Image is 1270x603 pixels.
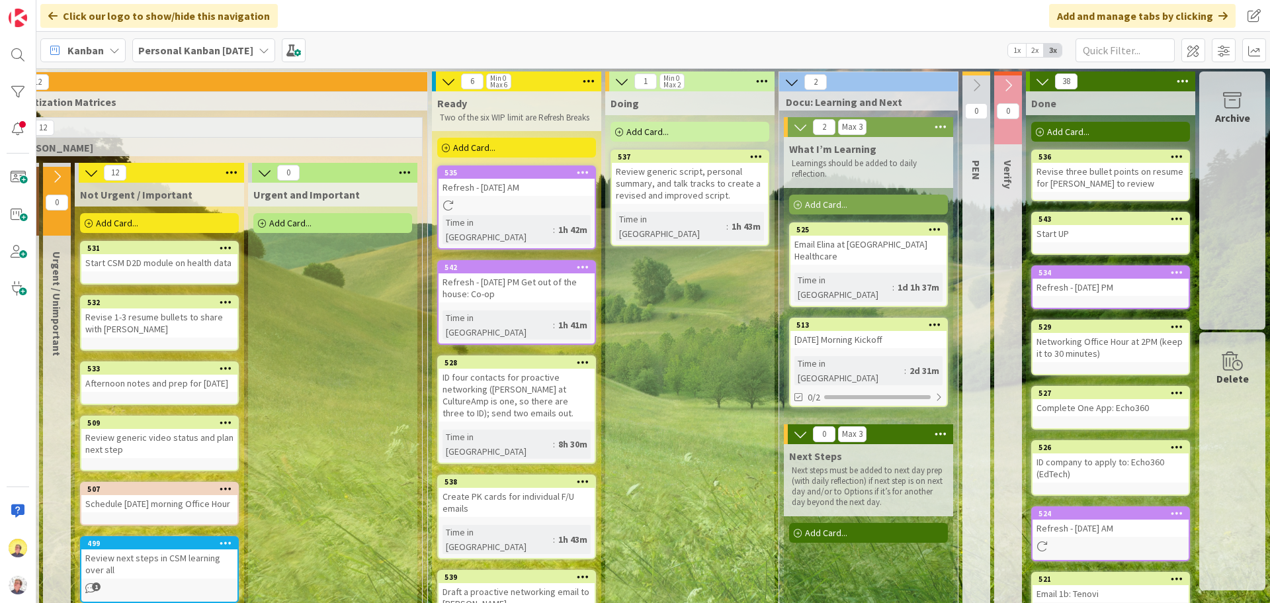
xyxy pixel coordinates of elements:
[894,280,943,295] div: 1d 1h 37m
[728,219,764,234] div: 1h 43m
[81,417,237,458] div: 509Review generic video status and plan next step
[439,273,595,302] div: Refresh - [DATE] PM Get out of the house: Co-op
[1038,443,1189,452] div: 526
[1033,573,1189,585] div: 521
[1216,371,1249,387] div: Delete
[92,582,101,591] span: 1
[443,525,553,554] div: Time in [GEOGRAPHIC_DATA]
[87,244,237,253] div: 531
[444,358,595,367] div: 528
[794,356,904,385] div: Time in [GEOGRAPHIC_DATA]
[1038,214,1189,224] div: 543
[80,482,239,526] a: 507Schedule [DATE] morning Office Hour
[67,42,104,58] span: Kanban
[1033,163,1189,192] div: Revise three bullet points on resume for [PERSON_NAME] to review
[444,573,595,582] div: 539
[1033,573,1189,602] div: 521Email 1b: Tenovi
[790,319,947,348] div: 513[DATE] Morning Kickoff
[1033,453,1189,483] div: ID company to apply to: Echo360 (EdTech)
[906,363,943,378] div: 2d 31m
[1038,509,1189,518] div: 524
[1033,151,1189,163] div: 536
[80,536,239,603] a: 499Review next steps in CSM learning over all
[1031,265,1190,309] a: 534Refresh - [DATE] PM
[663,81,681,88] div: Max 2
[842,431,863,438] div: Max 3
[612,151,768,163] div: 537
[439,167,595,179] div: 535
[1044,44,1062,57] span: 3x
[81,254,237,271] div: Start CSM D2D module on health data
[626,126,669,138] span: Add Card...
[789,222,948,307] a: 525Email Elina at [GEOGRAPHIC_DATA] HealthcareTime in [GEOGRAPHIC_DATA]:1d 1h 37m
[970,160,983,180] span: PEN
[616,212,726,241] div: Time in [GEOGRAPHIC_DATA]
[611,150,769,246] a: 537Review generic script, personal summary, and talk tracks to create a revised and improved scri...
[794,273,892,302] div: Time in [GEOGRAPHIC_DATA]
[789,142,876,156] span: What I’m Learning
[612,163,768,204] div: Review generic script, personal summary, and talk tracks to create a revised and improved script.
[81,375,237,392] div: Afternoon notes and prep for [DATE]
[1033,151,1189,192] div: 536Revise three bullet points on resume for [PERSON_NAME] to review
[87,298,237,307] div: 532
[1033,387,1189,399] div: 527
[437,355,596,464] a: 528ID four contacts for proactive networking ([PERSON_NAME] at CultureAmp is one, so there are th...
[81,429,237,458] div: Review generic video status and plan next step
[1049,4,1236,28] div: Add and manage tabs by clicking
[87,485,237,494] div: 507
[96,217,138,229] span: Add Card...
[1031,97,1056,110] span: Done
[439,476,595,517] div: 538Create PK cards for individual F/U emails
[1026,44,1044,57] span: 2x
[13,141,405,154] span: Eisenhower
[1008,44,1026,57] span: 1x
[269,217,312,229] span: Add Card...
[443,215,553,244] div: Time in [GEOGRAPHIC_DATA]
[790,224,947,265] div: 525Email Elina at [GEOGRAPHIC_DATA] Healthcare
[80,241,239,285] a: 531Start CSM D2D module on health data
[437,165,596,250] a: 535Refresh - [DATE] AMTime in [GEOGRAPHIC_DATA]:1h 42m
[9,576,27,594] img: avatar
[1033,213,1189,225] div: 543
[444,477,595,487] div: 538
[80,295,239,351] a: 532Revise 1-3 resume bullets to share with [PERSON_NAME]
[618,152,768,162] div: 537
[790,224,947,236] div: 525
[792,465,945,508] p: Next steps must be added to next day prep (with daily reflection) if next step is on next day and...
[789,318,948,407] a: 513[DATE] Morning KickoffTime in [GEOGRAPHIC_DATA]:2d 31m0/2
[790,319,947,331] div: 513
[453,142,495,154] span: Add Card...
[80,188,192,201] span: Not Urgent / Important
[277,165,300,181] span: 0
[792,158,945,180] p: Learnings should be added to daily reflection.
[32,120,54,136] span: 12
[439,261,595,302] div: 542Refresh - [DATE] PM Get out of the house: Co-op
[104,165,126,181] span: 12
[1038,389,1189,398] div: 527
[81,242,237,254] div: 531
[663,75,679,81] div: Min 0
[439,167,595,196] div: 535Refresh - [DATE] AM
[1031,212,1190,255] a: 543Start UP
[81,363,237,375] div: 533
[437,97,467,110] span: Ready
[81,537,237,549] div: 499
[805,199,847,210] span: Add Card...
[1055,73,1078,89] span: 38
[965,103,988,119] span: 0
[1033,267,1189,279] div: 534
[553,437,555,451] span: :
[87,539,237,548] div: 499
[490,81,507,88] div: Max 6
[9,539,27,557] img: JW
[553,222,555,237] span: :
[1033,387,1189,416] div: 527Complete One App: Echo360
[81,297,237,338] div: 532Revise 1-3 resume bullets to share with [PERSON_NAME]
[796,320,947,330] div: 513
[80,416,239,471] a: 509Review generic video status and plan next step
[1031,386,1190,430] a: 527Complete One App: Echo360
[26,74,49,90] span: 12
[904,363,906,378] span: :
[461,73,484,89] span: 6
[553,318,555,332] span: :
